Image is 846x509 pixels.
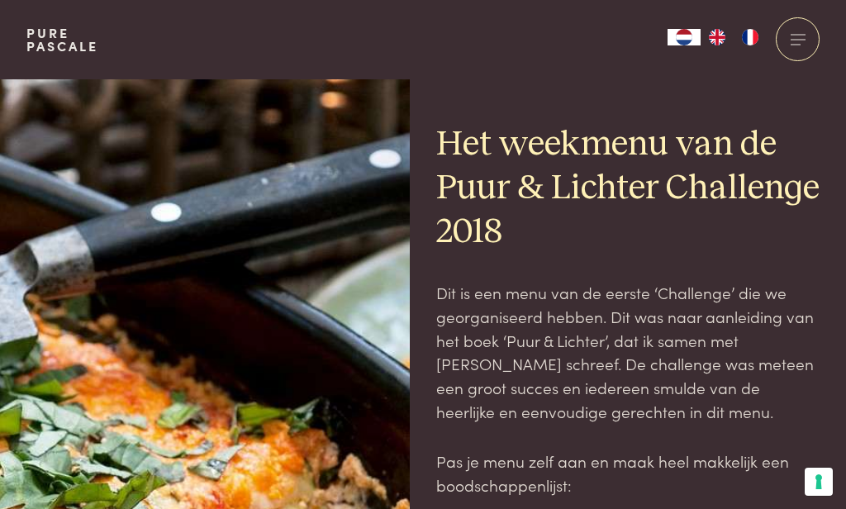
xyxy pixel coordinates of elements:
a: FR [734,29,767,45]
button: Uw voorkeuren voor toestemming voor trackingtechnologieën [805,468,833,496]
a: EN [701,29,734,45]
h2: Het weekmenu van de Puur & Lichter Challenge 2018 [436,123,820,254]
ul: Language list [701,29,767,45]
a: PurePascale [26,26,98,53]
aside: Language selected: Nederlands [668,29,767,45]
div: Language [668,29,701,45]
p: Pas je menu zelf aan en maak heel makkelijk een boodschappenlijst: [436,450,820,497]
p: Dit is een menu van de eerste ‘Challenge’ die we georganiseerd hebben. Dit was naar aanleiding va... [436,281,820,423]
a: NL [668,29,701,45]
